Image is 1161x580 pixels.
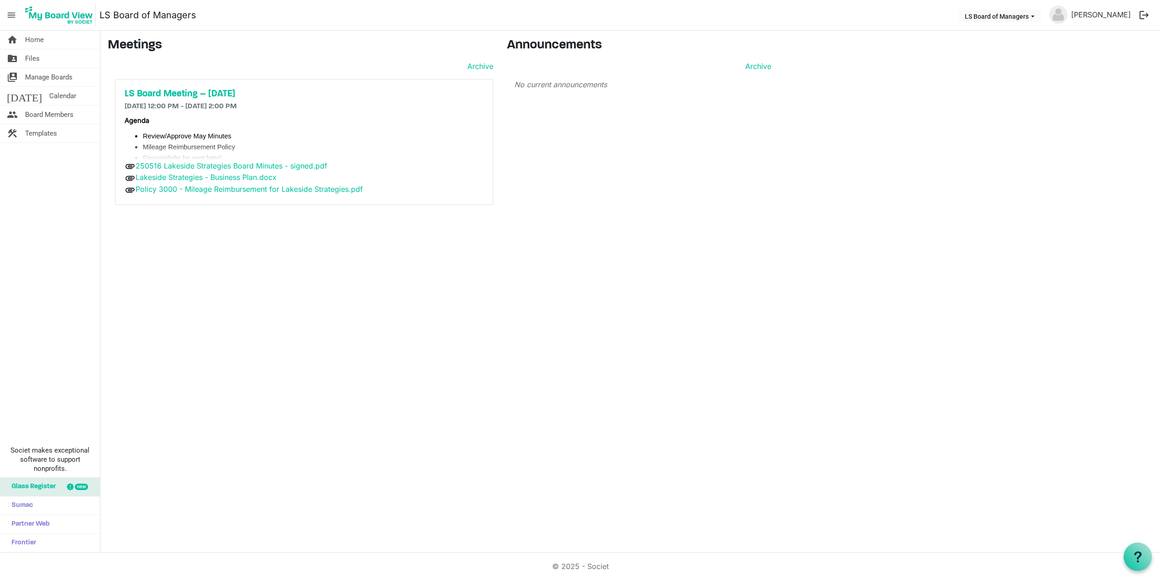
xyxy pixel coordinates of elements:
[514,79,771,90] p: No current announcements
[108,38,493,53] h3: Meetings
[25,105,73,124] span: Board Members
[75,484,88,490] div: new
[464,61,493,72] a: Archive
[125,116,149,125] b: Agenda
[25,124,57,142] span: Templates
[959,10,1041,22] button: LS Board of Managers dropdownbutton
[7,68,18,86] span: switch_account
[99,6,196,24] a: LS Board of Managers
[136,185,363,194] a: Policy 3000 - Mileage Reimbursement for Lakeside Strategies.pdf
[22,4,96,26] img: My Board View Logo
[7,478,56,496] span: Glass Register
[25,68,73,86] span: Manage Boards
[7,496,33,515] span: Sumac
[3,6,20,24] span: menu
[173,154,222,162] span: (to be sent later)
[7,31,18,49] span: home
[7,105,18,124] span: people
[4,446,96,473] span: Societ makes exceptional software to support nonprofits.
[507,38,779,53] h3: Announcements
[49,87,76,105] span: Calendar
[136,161,327,170] a: 250516 Lakeside Strategies Board Minutes - signed.pdf
[742,61,771,72] a: Archive
[125,185,136,195] span: attachment
[7,87,42,105] span: [DATE]
[125,161,136,172] span: attachment
[125,102,484,111] h6: [DATE] 12:00 PM - [DATE] 2:00 PM
[7,49,18,68] span: folder_shared
[136,173,277,182] a: Lakeside Strategies - Business Plan.docx
[1049,5,1067,24] img: no-profile-picture.svg
[22,4,99,26] a: My Board View Logo
[143,154,173,162] span: Financials
[143,132,231,140] span: Review/Approve May Minutes
[143,143,235,151] span: Mileage Reimbursement Policy
[7,534,36,552] span: Frontier
[25,31,44,49] span: Home
[1135,5,1154,25] button: logout
[25,49,40,68] span: Files
[1067,5,1135,24] a: [PERSON_NAME]
[552,562,609,571] a: © 2025 - Societ
[125,173,136,184] span: attachment
[7,124,18,142] span: construction
[125,89,484,100] a: LS Board Meeting – [DATE]
[7,515,50,533] span: Partner Web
